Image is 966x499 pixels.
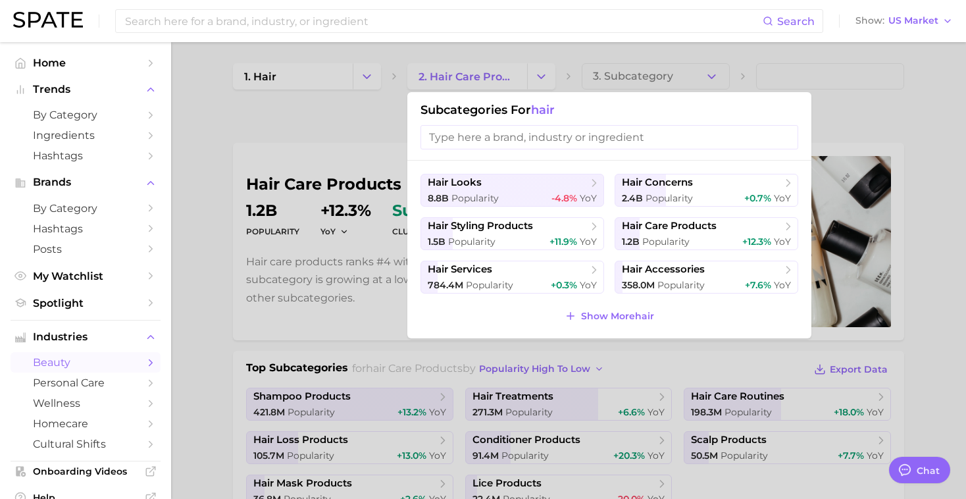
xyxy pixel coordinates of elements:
span: hair styling products [428,220,533,232]
span: Popularity [642,236,690,248]
span: homecare [33,417,138,430]
input: Search here for a brand, industry, or ingredient [124,10,763,32]
a: Home [11,53,161,73]
span: Trends [33,84,138,95]
button: ShowUS Market [852,13,956,30]
button: Industries [11,327,161,347]
span: by Category [33,202,138,215]
button: hair concerns2.4b Popularity+0.7% YoY [615,174,798,207]
span: US Market [888,17,938,24]
img: SPATE [13,12,83,28]
span: Popularity [448,236,496,248]
span: YoY [580,192,597,204]
span: hair concerns [622,176,693,189]
button: hair services784.4m Popularity+0.3% YoY [420,261,604,294]
span: 1.5b [428,236,445,248]
a: cultural shifts [11,434,161,454]
span: Home [33,57,138,69]
span: +7.6% [745,279,771,291]
span: personal care [33,377,138,389]
span: wellness [33,397,138,409]
a: by Category [11,105,161,125]
span: Show More hair [581,311,654,322]
span: Hashtags [33,223,138,235]
span: Brands [33,176,138,188]
span: Ingredients [33,129,138,142]
span: hair accessories [622,263,705,276]
span: YoY [774,236,791,248]
span: 1.2b [622,236,640,248]
button: hair accessories358.0m Popularity+7.6% YoY [615,261,798,294]
span: Search [777,15,815,28]
span: 358.0m [622,279,655,291]
span: cultural shifts [33,438,138,450]
span: Hashtags [33,149,138,162]
button: hair styling products1.5b Popularity+11.9% YoY [420,217,604,250]
a: Posts [11,239,161,259]
a: wellness [11,393,161,413]
a: homecare [11,413,161,434]
span: hair [531,103,555,117]
span: Popularity [466,279,513,291]
button: Brands [11,172,161,192]
h1: Subcategories for [420,103,798,117]
span: hair looks [428,176,482,189]
span: YoY [774,279,791,291]
span: Popularity [451,192,499,204]
a: Hashtags [11,219,161,239]
span: Spotlight [33,297,138,309]
span: YoY [580,236,597,248]
span: beauty [33,356,138,369]
span: Industries [33,331,138,343]
span: +0.3% [551,279,577,291]
span: Popularity [646,192,693,204]
span: My Watchlist [33,270,138,282]
a: Onboarding Videos [11,461,161,481]
span: Popularity [657,279,705,291]
span: 2.4b [622,192,643,204]
a: My Watchlist [11,266,161,286]
span: YoY [580,279,597,291]
span: +0.7% [744,192,771,204]
a: by Category [11,198,161,219]
span: Show [855,17,884,24]
span: +12.3% [742,236,771,248]
span: Posts [33,243,138,255]
span: by Category [33,109,138,121]
input: Type here a brand, industry or ingredient [420,125,798,149]
a: beauty [11,352,161,373]
a: Hashtags [11,145,161,166]
span: YoY [774,192,791,204]
span: -4.8% [551,192,577,204]
button: Trends [11,80,161,99]
span: +11.9% [549,236,577,248]
a: personal care [11,373,161,393]
span: Onboarding Videos [33,465,138,477]
span: hair services [428,263,492,276]
span: hair care products [622,220,717,232]
a: Spotlight [11,293,161,313]
span: 8.8b [428,192,449,204]
span: 784.4m [428,279,463,291]
button: hair care products1.2b Popularity+12.3% YoY [615,217,798,250]
button: hair looks8.8b Popularity-4.8% YoY [420,174,604,207]
a: Ingredients [11,125,161,145]
button: Show Morehair [561,307,657,325]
